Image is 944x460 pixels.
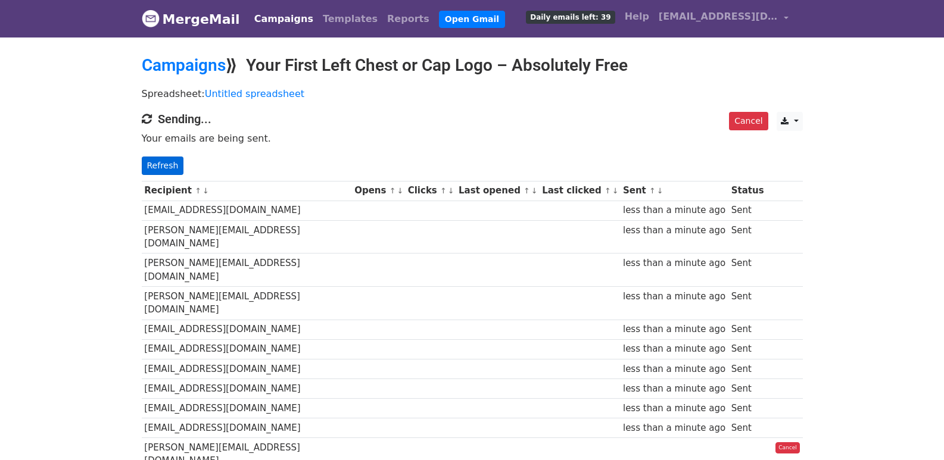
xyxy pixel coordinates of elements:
[728,378,767,398] td: Sent
[142,87,803,100] p: Spreadsheet:
[728,286,767,320] td: Sent
[205,88,304,99] a: Untitled spreadsheet
[142,201,352,220] td: [EMAIL_ADDRESS][DOMAIN_NAME]
[318,7,382,31] a: Templates
[728,254,767,287] td: Sent
[623,204,725,217] div: less than a minute ago
[142,320,352,339] td: [EMAIL_ADDRESS][DOMAIN_NAME]
[728,201,767,220] td: Sent
[142,286,352,320] td: [PERSON_NAME][EMAIL_ADDRESS][DOMAIN_NAME]
[623,402,725,415] div: less than a minute ago
[142,132,803,145] p: Your emails are being sent.
[439,11,505,28] a: Open Gmail
[605,186,611,195] a: ↑
[623,382,725,396] div: less than a minute ago
[649,186,656,195] a: ↑
[142,339,352,359] td: [EMAIL_ADDRESS][DOMAIN_NAME]
[657,186,663,195] a: ↓
[390,186,396,195] a: ↑
[250,7,318,31] a: Campaigns
[448,186,454,195] a: ↓
[623,362,725,376] div: less than a minute ago
[351,181,405,201] th: Opens
[623,290,725,303] div: less than a minute ago
[142,254,352,287] td: [PERSON_NAME][EMAIL_ADDRESS][DOMAIN_NAME]
[539,181,620,201] th: Last clicked
[659,10,778,24] span: [EMAIL_ADDRESS][DOMAIN_NAME]
[612,186,619,195] a: ↓
[531,186,538,195] a: ↓
[142,55,226,75] a: Campaigns
[623,342,725,356] div: less than a minute ago
[195,186,201,195] a: ↑
[142,398,352,418] td: [EMAIL_ADDRESS][DOMAIN_NAME]
[728,181,767,201] th: Status
[202,186,209,195] a: ↓
[775,442,800,454] a: Cancel
[142,378,352,398] td: [EMAIL_ADDRESS][DOMAIN_NAME]
[142,10,160,27] img: MergeMail logo
[142,359,352,378] td: [EMAIL_ADDRESS][DOMAIN_NAME]
[620,5,654,29] a: Help
[623,323,725,336] div: less than a minute ago
[623,421,725,435] div: less than a minute ago
[142,157,184,175] a: Refresh
[728,418,767,438] td: Sent
[884,403,944,460] iframe: Chat Widget
[728,320,767,339] td: Sent
[521,5,619,29] a: Daily emails left: 39
[654,5,793,33] a: [EMAIL_ADDRESS][DOMAIN_NAME]
[620,181,728,201] th: Sent
[728,339,767,359] td: Sent
[142,7,240,32] a: MergeMail
[456,181,539,201] th: Last opened
[397,186,403,195] a: ↓
[382,7,434,31] a: Reports
[728,398,767,418] td: Sent
[524,186,530,195] a: ↑
[142,418,352,438] td: [EMAIL_ADDRESS][DOMAIN_NAME]
[728,359,767,378] td: Sent
[440,186,447,195] a: ↑
[729,112,768,130] a: Cancel
[142,181,352,201] th: Recipient
[728,220,767,254] td: Sent
[526,11,615,24] span: Daily emails left: 39
[142,112,803,126] h4: Sending...
[142,220,352,254] td: [PERSON_NAME][EMAIL_ADDRESS][DOMAIN_NAME]
[405,181,456,201] th: Clicks
[623,256,725,270] div: less than a minute ago
[142,55,803,76] h2: ⟫ Your First Left Chest or Cap Logo – Absolutely Free
[623,224,725,237] div: less than a minute ago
